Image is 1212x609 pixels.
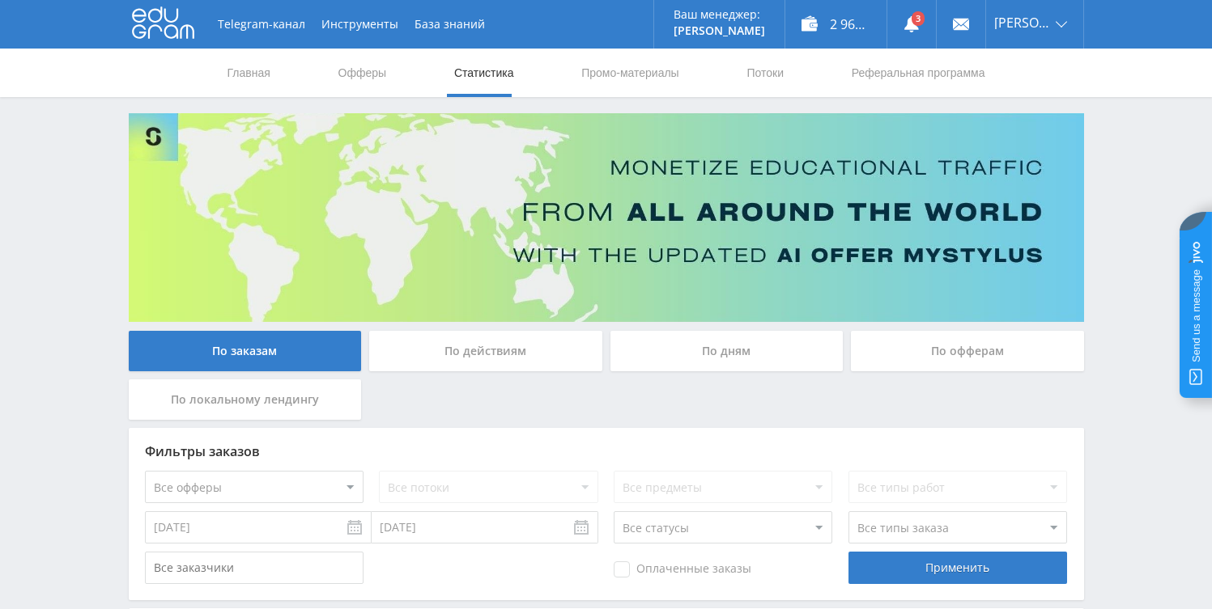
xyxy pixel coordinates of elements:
[337,49,389,97] a: Офферы
[145,444,1068,459] div: Фильтры заказов
[453,49,516,97] a: Статистика
[226,49,272,97] a: Главная
[674,8,765,21] p: Ваш менеджер:
[129,113,1084,322] img: Banner
[674,24,765,37] p: [PERSON_NAME]
[850,49,987,97] a: Реферальная программа
[145,552,364,584] input: Все заказчики
[614,561,751,577] span: Оплаченные заказы
[994,16,1051,29] span: [PERSON_NAME]
[745,49,785,97] a: Потоки
[129,379,362,420] div: По локальному лендингу
[610,331,844,371] div: По дням
[580,49,680,97] a: Промо-материалы
[851,331,1084,371] div: По офферам
[369,331,602,371] div: По действиям
[129,331,362,371] div: По заказам
[848,552,1067,584] div: Применить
